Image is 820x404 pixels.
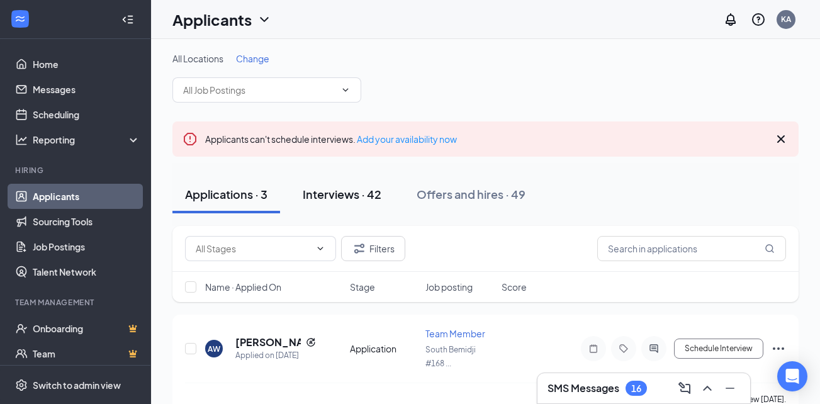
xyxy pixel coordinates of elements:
button: ComposeMessage [675,378,695,398]
a: Sourcing Tools [33,209,140,234]
div: Offers and hires · 49 [417,186,525,202]
svg: Tag [616,344,631,354]
svg: ChevronUp [700,381,715,396]
div: AW [208,344,220,354]
svg: Settings [15,379,28,391]
div: Interviews · 42 [303,186,381,202]
button: Minimize [720,378,740,398]
div: KA [781,14,791,25]
h3: SMS Messages [548,381,619,395]
a: Applicants [33,184,140,209]
input: All Job Postings [183,83,335,97]
a: Talent Network [33,259,140,284]
span: Change [236,53,269,64]
a: OnboardingCrown [33,316,140,341]
svg: ChevronDown [315,244,325,254]
svg: Note [586,344,601,354]
button: Filter Filters [341,236,405,261]
button: ChevronUp [697,378,717,398]
div: Hiring [15,165,138,176]
div: Applied on [DATE] [235,349,316,362]
svg: Analysis [15,133,28,146]
svg: MagnifyingGlass [765,244,775,254]
svg: Minimize [722,381,738,396]
svg: Collapse [121,13,134,26]
div: Team Management [15,297,138,308]
svg: Error [183,132,198,147]
svg: ChevronDown [340,85,351,95]
svg: Ellipses [771,341,786,356]
span: South Bemidji #168 ... [425,345,476,368]
div: Reporting [33,133,141,146]
div: Applications · 3 [185,186,267,202]
h5: [PERSON_NAME] [235,335,301,349]
a: Add your availability now [357,133,457,145]
svg: Notifications [723,12,738,27]
div: 16 [631,383,641,394]
svg: Reapply [306,337,316,347]
svg: WorkstreamLogo [14,13,26,25]
h1: Applicants [172,9,252,30]
span: Name · Applied On [205,281,281,293]
a: Scheduling [33,102,140,127]
input: Search in applications [597,236,786,261]
a: Job Postings [33,234,140,259]
div: Open Intercom Messenger [777,361,807,391]
svg: ComposeMessage [677,381,692,396]
span: All Locations [172,53,223,64]
svg: Filter [352,241,367,256]
svg: QuestionInfo [751,12,766,27]
svg: ActiveChat [646,344,661,354]
span: Applicants can't schedule interviews. [205,133,457,145]
span: Job posting [425,281,473,293]
svg: ChevronDown [257,12,272,27]
svg: Cross [773,132,789,147]
button: Schedule Interview [674,339,763,359]
a: TeamCrown [33,341,140,366]
a: Home [33,52,140,77]
span: Score [502,281,527,293]
span: Team Member [425,328,485,339]
span: Stage [350,281,375,293]
input: All Stages [196,242,310,255]
div: Switch to admin view [33,379,121,391]
div: Application [350,342,418,355]
a: Messages [33,77,140,102]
